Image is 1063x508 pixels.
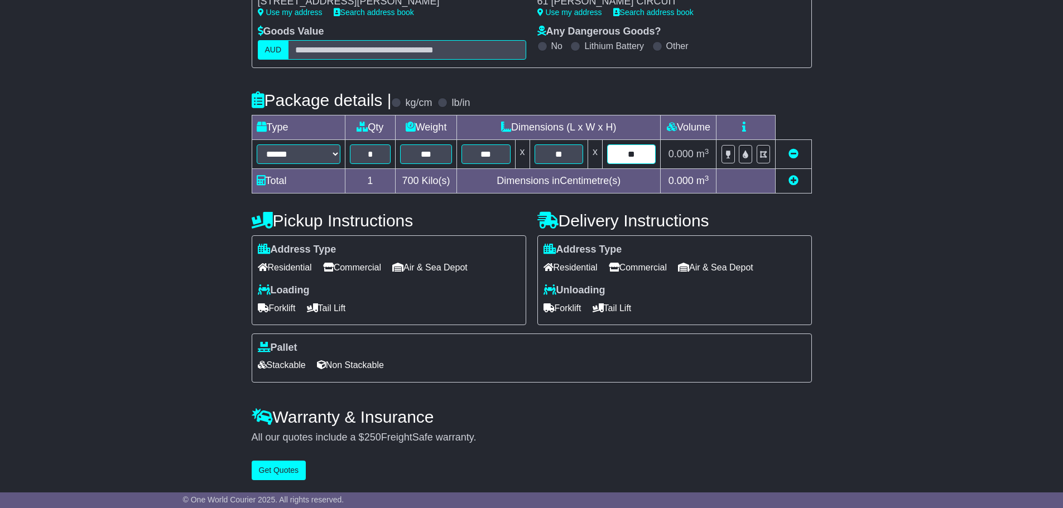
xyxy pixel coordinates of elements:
[543,259,598,276] span: Residential
[258,299,296,317] span: Forklift
[258,284,310,297] label: Loading
[678,259,753,276] span: Air & Sea Depot
[252,169,345,193] td: Total
[396,169,457,193] td: Kilo(s)
[307,299,346,317] span: Tail Lift
[252,91,392,109] h4: Package details |
[457,169,661,193] td: Dimensions in Centimetre(s)
[788,148,799,159] a: Remove this item
[258,259,312,276] span: Residential
[613,8,694,17] a: Search address book
[696,175,709,186] span: m
[323,259,381,276] span: Commercial
[317,356,384,374] span: Non Stackable
[183,495,344,504] span: © One World Courier 2025. All rights reserved.
[252,115,345,140] td: Type
[668,148,694,159] span: 0.000
[543,244,622,256] label: Address Type
[788,175,799,186] a: Add new item
[405,97,432,109] label: kg/cm
[668,175,694,186] span: 0.000
[661,115,716,140] td: Volume
[543,299,581,317] span: Forklift
[705,174,709,182] sup: 3
[345,115,396,140] td: Qty
[252,432,812,444] div: All our quotes include a $ FreightSafe warranty.
[537,26,661,38] label: Any Dangerous Goods?
[364,432,381,443] span: 250
[588,140,602,169] td: x
[258,8,323,17] a: Use my address
[258,356,306,374] span: Stackable
[252,461,306,480] button: Get Quotes
[258,40,289,60] label: AUD
[457,115,661,140] td: Dimensions (L x W x H)
[345,169,396,193] td: 1
[609,259,667,276] span: Commercial
[666,41,689,51] label: Other
[584,41,644,51] label: Lithium Battery
[537,211,812,230] h4: Delivery Instructions
[252,211,526,230] h4: Pickup Instructions
[537,8,602,17] a: Use my address
[258,244,336,256] label: Address Type
[258,26,324,38] label: Goods Value
[543,284,605,297] label: Unloading
[258,342,297,354] label: Pallet
[402,175,419,186] span: 700
[396,115,457,140] td: Weight
[705,147,709,156] sup: 3
[593,299,632,317] span: Tail Lift
[551,41,562,51] label: No
[515,140,530,169] td: x
[392,259,468,276] span: Air & Sea Depot
[334,8,414,17] a: Search address book
[696,148,709,159] span: m
[451,97,470,109] label: lb/in
[252,408,812,426] h4: Warranty & Insurance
